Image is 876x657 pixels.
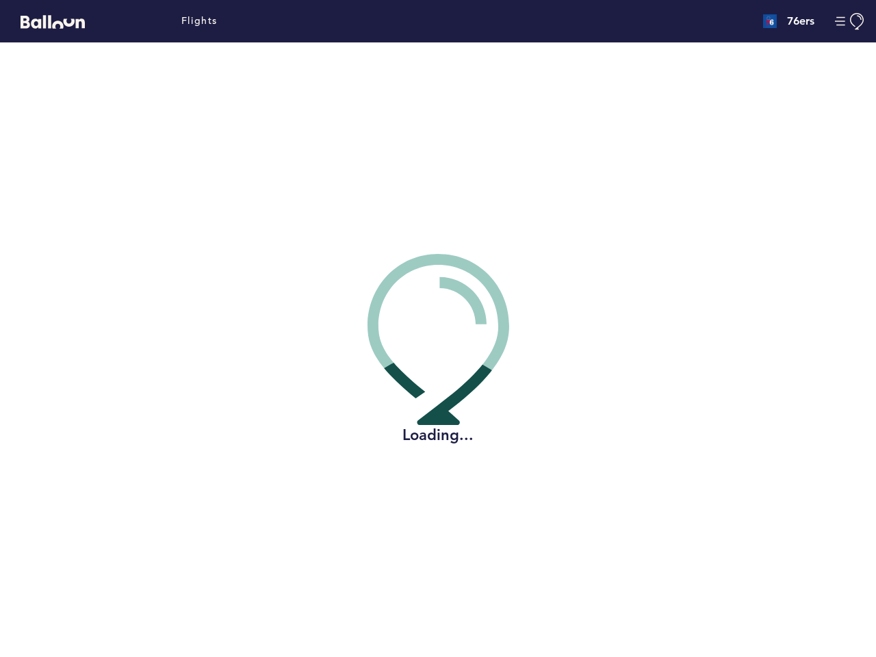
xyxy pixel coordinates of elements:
h2: Loading... [368,425,509,446]
a: Flights [181,14,218,29]
a: Balloon [10,14,85,28]
button: Manage Account [835,13,866,30]
h4: 76ers [787,13,814,29]
svg: Balloon [21,15,85,29]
